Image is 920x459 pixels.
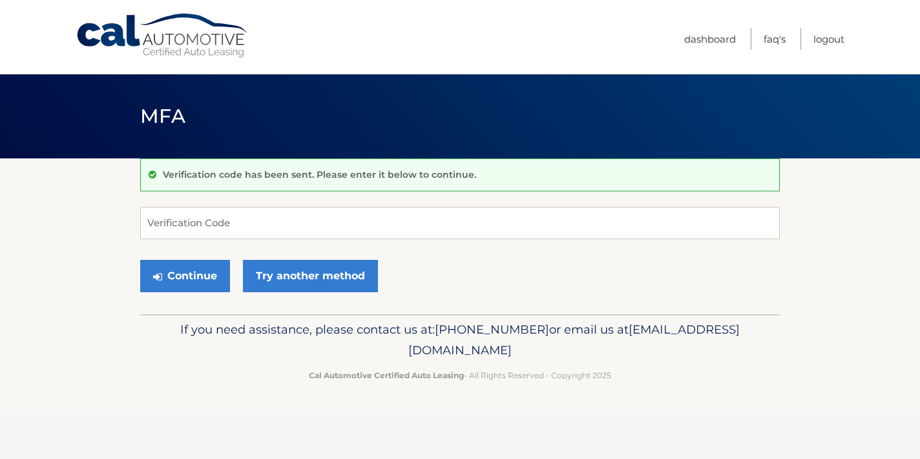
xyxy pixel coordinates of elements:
p: If you need assistance, please contact us at: or email us at [149,319,771,361]
a: Dashboard [684,28,736,50]
span: MFA [140,104,185,128]
strong: Cal Automotive Certified Auto Leasing [309,370,464,380]
p: - All Rights Reserved - Copyright 2025 [149,368,771,382]
p: Verification code has been sent. Please enter it below to continue. [163,169,476,180]
a: FAQ's [764,28,786,50]
input: Verification Code [140,207,780,239]
a: Cal Automotive [76,13,250,59]
a: Logout [813,28,844,50]
span: [PHONE_NUMBER] [435,322,549,337]
a: Try another method [243,260,378,292]
span: [EMAIL_ADDRESS][DOMAIN_NAME] [408,322,740,358]
button: Continue [140,260,230,292]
